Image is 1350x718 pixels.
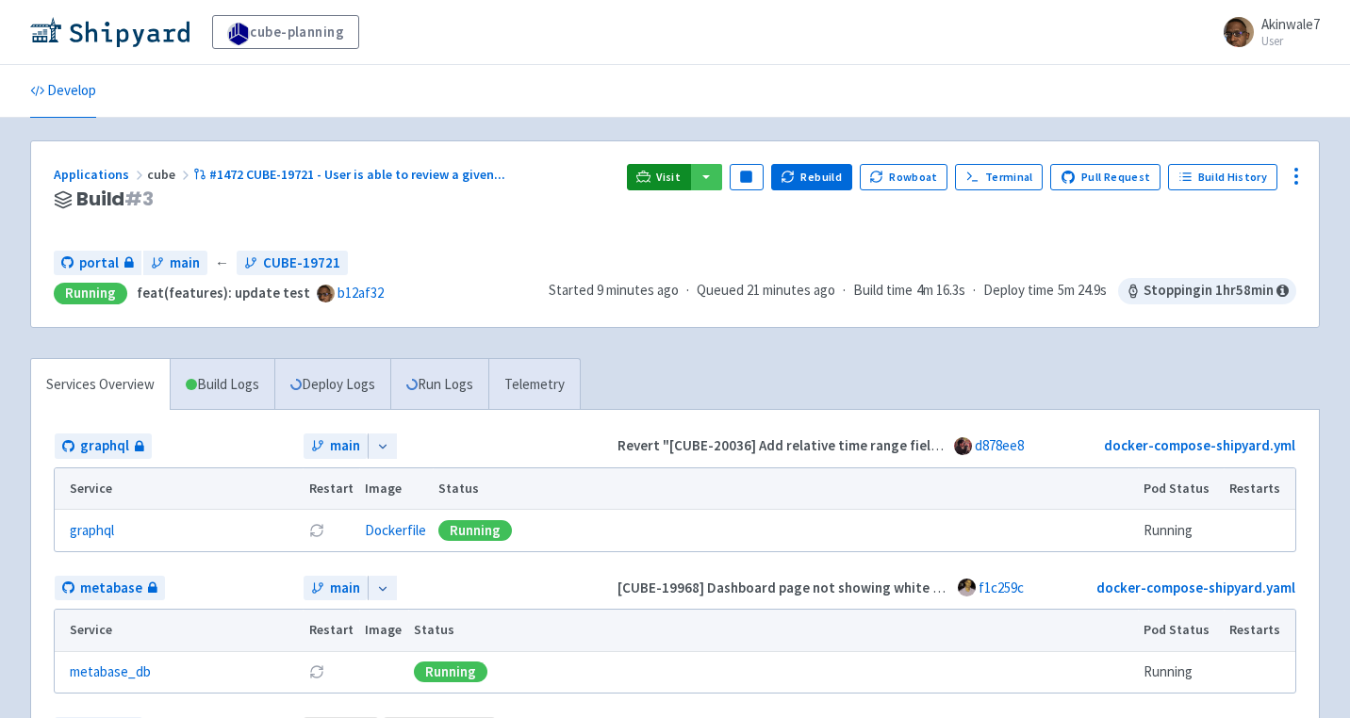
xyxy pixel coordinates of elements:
span: ← [215,253,229,274]
span: metabase [80,578,142,599]
a: cube-planning [212,15,359,49]
strong: Revert "[CUBE-20036] Add relative time range fields (#356)" (#360) [617,436,1039,454]
div: · · · [549,278,1296,304]
a: Deploy Logs [274,359,390,411]
span: main [330,435,360,457]
a: b12af32 [337,284,384,302]
span: main [330,578,360,599]
time: 21 minutes ago [747,281,835,299]
a: graphql [55,433,152,459]
a: f1c259c [979,579,1024,596]
th: Restarts [1224,468,1295,510]
small: User [1261,35,1320,47]
a: Pull Request [1050,164,1161,190]
span: cube [147,166,193,183]
span: Visit [656,170,681,185]
a: Services Overview [31,359,170,411]
span: Started [549,281,679,299]
a: metabase [55,576,165,601]
th: Pod Status [1138,468,1224,510]
a: Run Logs [390,359,488,411]
th: Status [408,610,1138,651]
div: Running [438,520,512,541]
a: Dockerfile [365,521,426,539]
td: Running [1138,651,1224,693]
a: Applications [54,166,147,183]
span: 4m 16.3s [916,280,965,302]
a: Telemetry [488,359,580,411]
a: Terminal [955,164,1043,190]
span: CUBE-19721 [263,253,340,274]
a: metabase_db [70,661,151,683]
a: portal [54,251,141,276]
button: Rebuild [771,164,852,190]
button: Pause [730,164,764,190]
span: Queued [697,281,835,299]
th: Pod Status [1138,610,1224,651]
a: main [304,576,368,601]
th: Service [55,610,303,651]
a: Visit [627,164,691,190]
span: graphql [80,435,129,457]
span: Build time [853,280,913,302]
span: # 3 [124,186,154,212]
th: Restart [303,610,359,651]
th: Image [359,468,433,510]
strong: feat(features): update test [137,284,310,302]
span: Build [76,188,154,210]
button: Restart pod [309,523,324,538]
th: Service [55,468,303,510]
a: Develop [30,65,96,118]
th: Restarts [1224,610,1295,651]
span: Stopping in 1 hr 58 min [1118,278,1296,304]
strong: [CUBE-19968] Dashboard page not showing white background (#83) [617,579,1044,596]
span: Akinwale7 [1261,15,1320,33]
a: d878ee8 [975,436,1024,454]
span: portal [79,253,119,274]
a: #1472 CUBE-19721 - User is able to review a given... [193,166,508,183]
a: CUBE-19721 [237,251,348,276]
span: #1472 CUBE-19721 - User is able to review a given ... [209,166,505,183]
div: Running [54,283,127,304]
a: docker-compose-shipyard.yaml [1096,579,1295,596]
button: Restart pod [309,664,324,679]
span: Deploy time [983,280,1054,302]
a: graphql [70,520,114,542]
time: 9 minutes ago [597,281,679,299]
span: main [170,253,200,274]
a: Build Logs [171,359,274,411]
td: Running [1138,510,1224,551]
th: Image [359,610,408,651]
a: Build History [1168,164,1277,190]
a: Akinwale7 User [1212,17,1320,47]
a: docker-compose-shipyard.yml [1104,436,1295,454]
th: Restart [303,468,359,510]
a: main [143,251,207,276]
span: 5m 24.9s [1058,280,1107,302]
button: Rowboat [860,164,948,190]
a: main [304,433,368,459]
div: Running [414,661,487,682]
th: Status [433,468,1138,510]
img: Shipyard logo [30,17,189,47]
